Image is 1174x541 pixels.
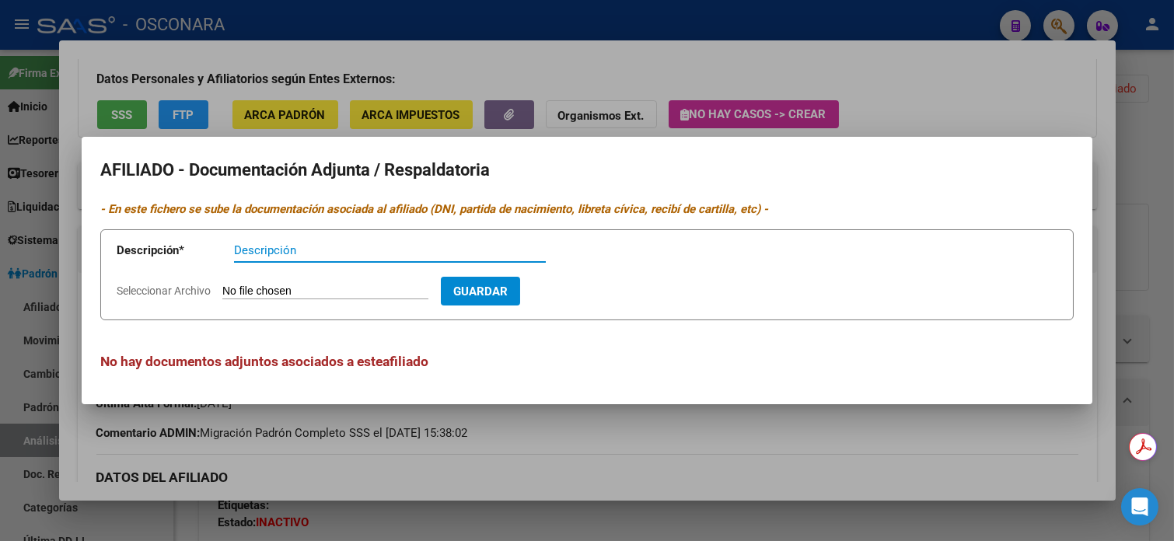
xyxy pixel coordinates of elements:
[117,242,234,260] p: Descripción
[100,351,1074,372] h3: No hay documentos adjuntos asociados a este
[100,202,768,216] i: - En este fichero se sube la documentación asociada al afiliado (DNI, partida de nacimiento, libr...
[453,284,508,298] span: Guardar
[1121,488,1158,525] div: Open Intercom Messenger
[100,155,1074,185] h2: AFILIADO - Documentación Adjunta / Respaldatoria
[441,277,520,305] button: Guardar
[383,354,428,369] span: afiliado
[117,284,211,297] span: Seleccionar Archivo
